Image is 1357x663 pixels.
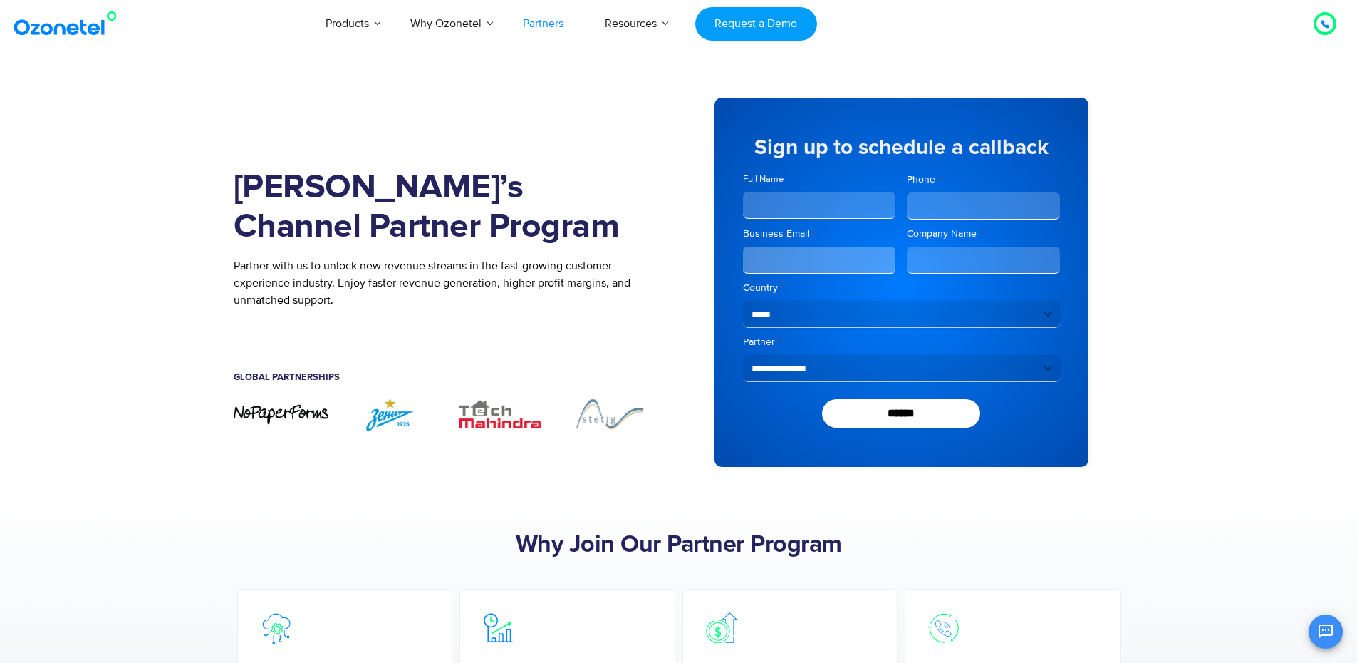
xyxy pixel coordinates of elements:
[1309,615,1343,649] button: Open chat
[743,281,1060,295] label: Country
[452,396,548,431] div: 3 / 7
[234,168,657,247] h1: [PERSON_NAME]’s Channel Partner Program
[743,227,896,241] label: Business Email
[234,257,657,309] p: Partner with us to unlock new revenue streams in the fast-growing customer experience industry. E...
[907,173,1060,187] label: Phone
[695,7,817,41] a: Request a Demo
[234,404,329,426] div: 1 / 7
[343,396,438,431] img: ZENIT
[562,396,657,431] div: 4 / 7
[234,404,329,426] img: nopaperforms
[343,396,438,431] div: 2 / 7
[743,173,896,186] label: Full Name
[234,531,1124,560] h2: Why Join Our Partner Program
[452,396,548,431] img: TechMahindra
[234,373,657,382] h5: Global Partnerships
[562,396,657,431] img: Stetig
[234,396,657,431] div: Image Carousel
[743,335,1060,349] label: Partner
[743,137,1060,158] h5: Sign up to schedule a callback
[907,227,1060,241] label: Company Name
